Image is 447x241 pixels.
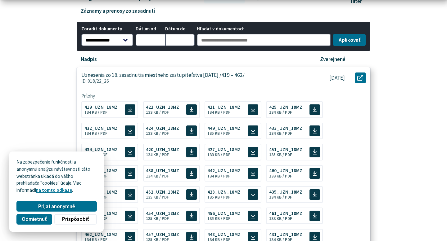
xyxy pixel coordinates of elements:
span: Zoradiť dokumenty [81,26,133,32]
span: 135 KB / PDF [207,216,230,221]
button: Odmietnuť [16,214,52,225]
span: Dátum od [136,26,165,32]
span: 134 KB / PDF [269,195,292,200]
span: 134 KB / PDF [207,173,230,179]
span: Prílohy [81,93,366,99]
span: 134 KB / PDF [146,173,169,179]
a: Záznamy a prenosy zo zasadnutí [76,6,159,16]
span: 456_UZN_18MZ [207,211,241,216]
span: 135 KB / PDF [207,195,230,200]
button: Prispôsobiť [54,214,97,225]
a: 455_UZN_18MZ 135 KB / PDF [81,186,138,203]
span: 452_UZN_18MZ [146,190,179,194]
span: 419_UZN_18MZ [84,105,118,109]
button: Aplikovať [333,34,365,46]
a: 451_UZN_18MZ 135 KB / PDF [266,144,323,160]
span: 134 KB / PDF [269,110,292,115]
span: 420_UZN_18MZ [146,147,179,152]
p: Zverejnené [320,56,345,63]
a: 442_UZN_18MZ 134 KB / PDF [205,165,261,182]
span: Odmietnuť [22,216,47,222]
a: 422_UZN_18MZ 133 KB / PDF [143,101,200,118]
span: 448_UZN_18MZ [207,232,241,237]
p: Nadpis [81,56,97,63]
a: 454_UZN_18MZ 135 KB / PDF [143,208,200,224]
span: Prijať anonymné [38,203,75,210]
span: 133 KB / PDF [269,216,292,221]
span: Dátum do [165,26,195,32]
a: 419_UZN_18MZ 134 KB / PDF [81,101,138,118]
a: 432_UZN_18MZ 134 KB / PDF [81,123,138,139]
span: 427_UZN_18MZ [207,147,241,152]
span: 438_UZN_18MZ [146,168,179,173]
a: 421_UZN_18MZ 134 KB / PDF [205,101,261,118]
a: 425_UZN_18MZ 134 KB / PDF [266,101,323,118]
span: 135 KB / PDF [146,216,169,221]
a: 427_UZN_18MZ 133 KB / PDF [205,144,261,160]
a: 452_UZN_18MZ 135 KB / PDF [143,186,200,203]
a: 460_UZN_18MZ 133 KB / PDF [266,165,323,182]
span: 135 KB / PDF [207,131,230,136]
input: Dátum od [136,34,165,46]
span: 134 KB / PDF [84,110,107,115]
a: 447_UZN_18MZ 134 KB / PDF [81,165,138,182]
a: 438_UZN_18MZ 134 KB / PDF [143,165,200,182]
span: 134 KB / PDF [84,131,107,136]
a: 423_UZN_18MZ 135 KB / PDF [205,186,261,203]
p: Na zabezpečenie funkčnosti a anonymnú analýzu návštevnosti táto webstránka ukladá do vášho prehli... [16,159,97,194]
a: 434_UZN_18MZ 134 KB / PDF [81,144,138,160]
span: 135 KB / PDF [269,152,292,157]
span: 133 KB / PDF [207,152,230,157]
span: 134 KB / PDF [269,131,292,136]
span: 422_UZN_18MZ [146,105,179,109]
span: 423_UZN_18MZ [207,190,241,194]
span: 421_UZN_18MZ [207,105,241,109]
input: Dátum do [165,34,195,46]
p: ID: 018/22_26 [81,78,301,84]
span: 133 KB / PDF [146,110,169,115]
button: Prijať anonymné [16,201,97,212]
select: Zoradiť dokumenty [81,34,133,46]
a: 420_UZN_18MZ 134 KB / PDF [143,144,200,160]
span: 425_UZN_18MZ [269,105,302,109]
span: 460_UZN_18MZ [269,168,302,173]
span: 134 KB / PDF [146,152,169,157]
span: 134 KB / PDF [207,110,230,115]
span: 435_UZN_18MZ [269,190,302,194]
a: 433_UZN_18MZ 134 KB / PDF [266,123,323,139]
span: 133 KB / PDF [146,131,169,136]
a: na tomto odkaze [36,187,72,193]
span: 135 KB / PDF [146,195,169,200]
span: 133 KB / PDF [269,173,292,179]
span: 457_UZN_18MZ [146,232,179,237]
a: 435_UZN_18MZ 134 KB / PDF [266,186,323,203]
span: 442_UZN_18MZ [207,168,241,173]
span: 462_UZN_18MZ [84,232,118,237]
span: 449_UZN_18MZ [207,126,241,130]
a: 424_UZN_18MZ 133 KB / PDF [143,123,200,139]
a: 456_UZN_18MZ 135 KB / PDF [205,208,261,224]
span: 434_UZN_18MZ [84,147,118,152]
span: 433_UZN_18MZ [269,126,302,130]
span: Hľadať v dokumentoch [197,26,331,32]
p: Uznesenia zo 18. zasadnutia miestneho zastupiteľstva [DATE] /419 – 462/ [81,72,245,78]
a: 437_UZN_18MZ 134 KB / PDF [81,208,138,224]
span: 431_UZN_18MZ [269,232,302,237]
span: Prispôsobiť [62,216,89,222]
p: [DATE] [329,75,345,81]
span: 461_UZN_18MZ [269,211,302,216]
span: 424_UZN_18MZ [146,126,179,130]
input: Hľadať v dokumentoch [197,34,331,46]
span: 451_UZN_18MZ [269,147,302,152]
a: 461_UZN_18MZ 133 KB / PDF [266,208,323,224]
a: 449_UZN_18MZ 135 KB / PDF [205,123,261,139]
span: 454_UZN_18MZ [146,211,179,216]
span: 432_UZN_18MZ [84,126,118,130]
